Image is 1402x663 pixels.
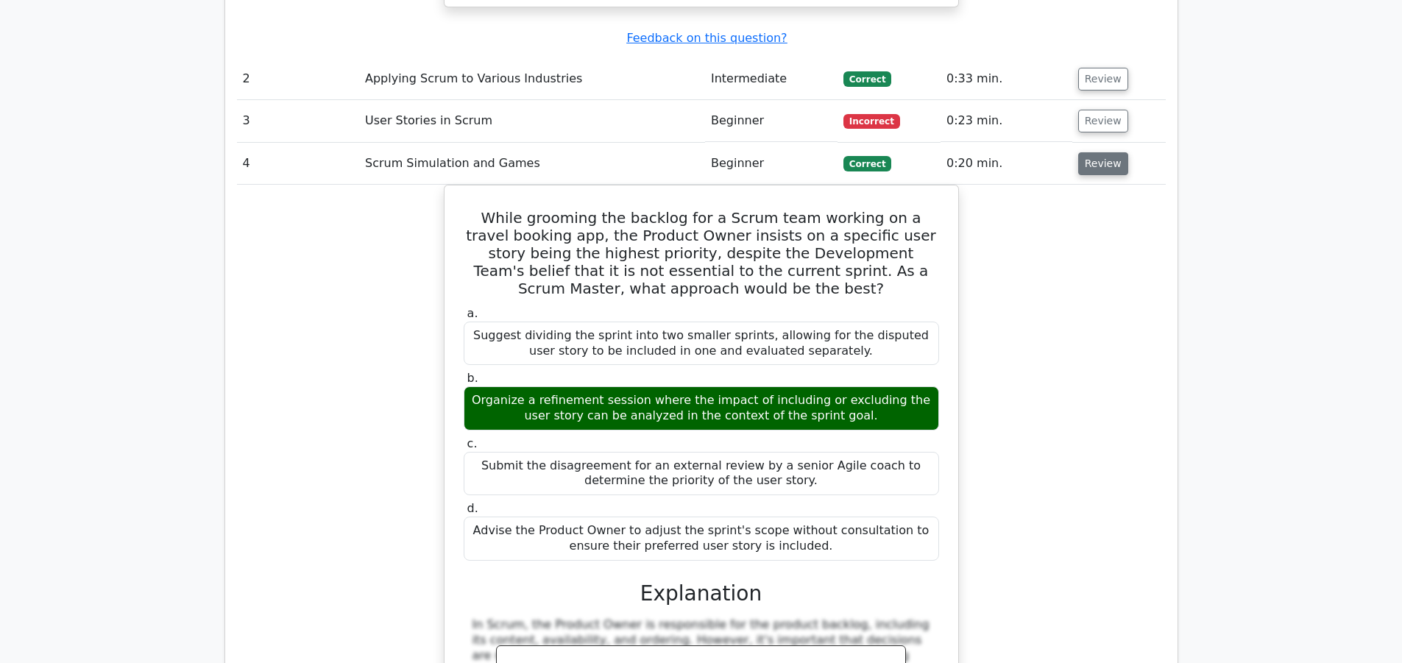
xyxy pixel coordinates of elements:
[1078,152,1128,175] button: Review
[467,371,478,385] span: b.
[237,143,359,185] td: 4
[359,100,705,142] td: User Stories in Scrum
[843,71,891,86] span: Correct
[464,452,939,496] div: Submit the disagreement for an external review by a senior Agile coach to determine the priority ...
[467,501,478,515] span: d.
[705,58,838,100] td: Intermediate
[359,58,705,100] td: Applying Scrum to Various Industries
[626,31,787,45] a: Feedback on this question?
[705,143,838,185] td: Beginner
[467,306,478,320] span: a.
[237,100,359,142] td: 3
[464,386,939,430] div: Organize a refinement session where the impact of including or excluding the user story can be an...
[1078,68,1128,91] button: Review
[941,143,1072,185] td: 0:20 min.
[941,100,1072,142] td: 0:23 min.
[705,100,838,142] td: Beginner
[941,58,1072,100] td: 0:33 min.
[464,322,939,366] div: Suggest dividing the sprint into two smaller sprints, allowing for the disputed user story to be ...
[843,114,900,129] span: Incorrect
[462,209,941,297] h5: While grooming the backlog for a Scrum team working on a travel booking app, the Product Owner in...
[472,581,930,606] h3: Explanation
[843,156,891,171] span: Correct
[237,58,359,100] td: 2
[359,143,705,185] td: Scrum Simulation and Games
[467,436,478,450] span: c.
[464,517,939,561] div: Advise the Product Owner to adjust the sprint's scope without consultation to ensure their prefer...
[1078,110,1128,132] button: Review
